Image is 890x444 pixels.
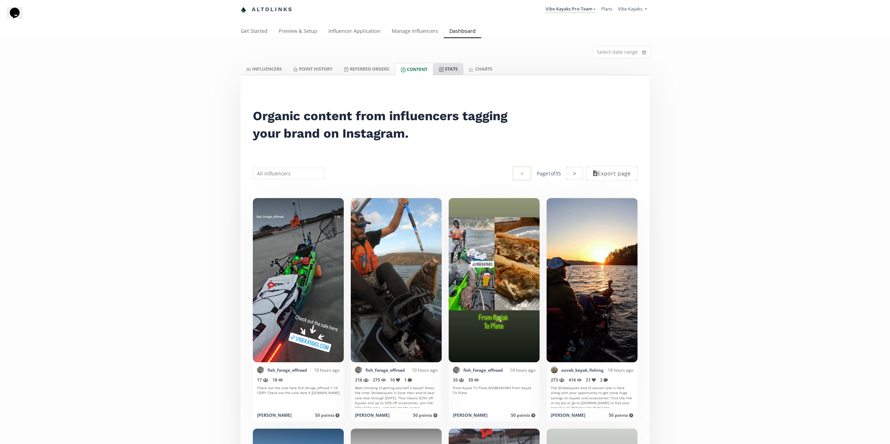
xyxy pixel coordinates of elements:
[355,412,390,418] div: [PERSON_NAME]
[618,6,642,12] span: Vibe Kayaks
[241,4,293,15] a: Altolinks
[413,412,437,418] span: 50 points
[566,167,583,180] button: >
[601,6,612,12] a: Plans
[512,166,531,181] button: <
[373,377,386,383] span: 275
[257,366,264,373] img: 451126630_774954131212855_4854983072597725250_n.jpg
[586,377,596,383] span: 21
[323,25,386,39] a: Influencer Application
[618,6,647,14] a: Vibe Kayaks
[405,367,437,373] div: 10 hours ago
[395,63,433,75] a: Content
[433,63,463,75] a: Stats
[586,166,637,181] button: Export page
[315,412,340,418] span: 50 points
[241,63,287,75] a: INFLUENCERS
[609,412,633,418] span: 50 points
[600,377,608,383] span: 2
[365,367,405,373] a: fish_forage_offroad
[404,377,412,383] span: 1
[253,107,517,142] h2: Organic content from influencers tagging your brand on Instagram.
[453,366,460,373] img: 451126630_774954131212855_4854983072597725250_n.jpg
[551,377,564,383] span: 273
[537,170,561,177] div: Page 1 of 35
[453,412,487,418] div: [PERSON_NAME]
[463,367,503,373] a: fish_forage_offroad
[355,385,437,408] div: Been thinking of getting yourself a kayak? Nows the time! @vibekayaks is have their end of year s...
[287,63,338,75] a: Point HISTORY
[257,412,292,418] div: [PERSON_NAME]
[235,25,273,39] a: Get Started
[463,63,498,75] a: CHARTS
[257,377,268,383] span: 17
[241,7,246,13] img: favicon-32x32.png
[569,377,582,383] span: 416
[390,377,400,383] span: 10
[257,385,340,408] div: Check out the sale here fish_forage_offroad 1:16 ODPY Check out the sale here K [DOMAIN_NAME]
[355,377,369,383] span: 218
[642,49,646,56] svg: calendar
[453,385,535,408] div: From Kayak To Plate @VIBEKAYAKS From Kayak To Plate
[272,377,283,383] span: 18
[604,367,633,373] div: 18 hours ago
[511,412,535,418] span: 50 points
[551,412,585,418] div: [PERSON_NAME]
[355,366,362,373] img: 451126630_774954131212855_4854983072597725250_n.jpg
[453,377,464,383] span: 35
[307,367,340,373] div: 10 hours ago
[268,367,307,373] a: fish_forage_offroad
[561,367,604,373] a: suvak_kayak_fishing
[7,7,29,28] iframe: chat widget
[551,385,633,408] div: The @vibekayaks end of season sale is here along with your opportunity to get some huge savings o...
[252,167,326,180] input: All influencers
[444,25,481,39] a: Dashboard
[386,25,444,39] a: Manage Influencers
[468,377,479,383] span: 39
[546,6,596,13] a: Vibe Kayaks Pro-Team
[338,63,395,75] a: Referred Orders
[551,366,558,373] img: 119935916_623510325198347_2826416286334166986_n.jpg
[503,367,535,373] div: 14 hours ago
[273,25,323,39] a: Preview & Setup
